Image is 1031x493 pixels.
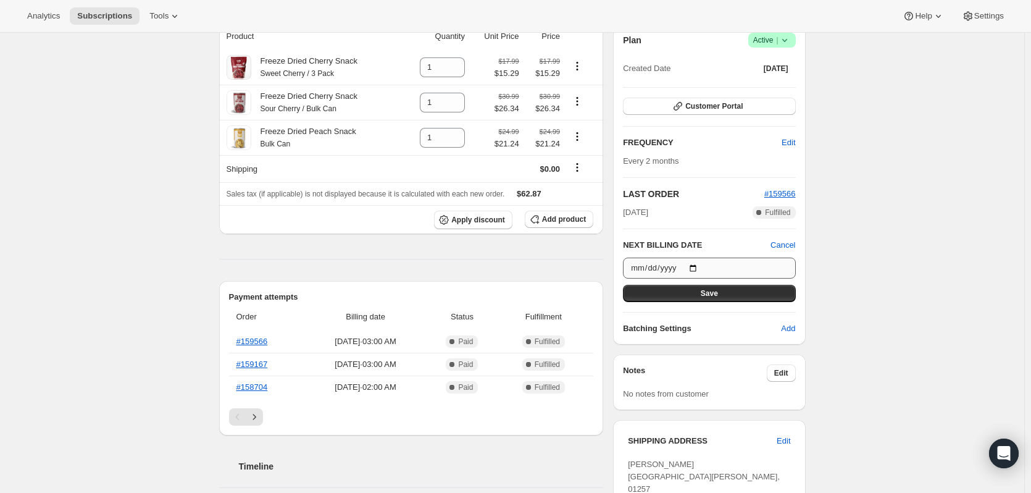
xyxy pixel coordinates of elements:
[777,435,790,447] span: Edit
[495,67,519,80] span: $15.29
[434,211,512,229] button: Apply discount
[236,360,268,369] a: #159167
[430,311,493,323] span: Status
[540,93,560,100] small: $30.99
[895,7,951,25] button: Help
[251,55,358,80] div: Freeze Dried Cherry Snack
[770,239,795,251] button: Cancel
[251,125,356,150] div: Freeze Dried Peach Snack
[623,364,767,382] h3: Notes
[458,382,473,392] span: Paid
[954,7,1011,25] button: Settings
[227,125,251,150] img: product img
[229,291,594,303] h2: Payment attempts
[776,35,778,45] span: |
[236,337,268,346] a: #159566
[308,381,424,394] span: [DATE] · 02:00 AM
[261,69,334,78] small: Sweet Cherry / 3 Pack
[628,435,777,447] h3: SHIPPING ADDRESS
[251,90,358,115] div: Freeze Dried Cherry Snack
[623,98,795,115] button: Customer Portal
[535,382,560,392] span: Fulfilled
[229,408,594,426] nav: Pagination
[70,7,140,25] button: Subscriptions
[308,358,424,371] span: [DATE] · 03:00 AM
[227,90,251,115] img: product img
[495,138,519,150] span: $21.24
[149,11,169,21] span: Tools
[767,364,796,382] button: Edit
[915,11,932,21] span: Help
[20,7,67,25] button: Analytics
[227,190,505,198] span: Sales tax (if applicable) is not displayed because it is calculated with each new order.
[527,103,560,115] span: $26.34
[517,189,541,198] span: $62.87
[765,208,790,217] span: Fulfilled
[535,337,560,347] span: Fulfilled
[540,57,560,65] small: $17.99
[623,285,795,302] button: Save
[989,439,1019,468] div: Open Intercom Messenger
[623,34,641,46] h2: Plan
[501,311,586,323] span: Fulfillment
[527,67,560,80] span: $15.29
[774,368,788,378] span: Edit
[469,23,523,50] th: Unit Price
[623,156,678,166] span: Every 2 months
[542,214,586,224] span: Add product
[623,239,770,251] h2: NEXT BILLING DATE
[764,64,788,74] span: [DATE]
[567,95,587,108] button: Product actions
[451,215,505,225] span: Apply discount
[623,206,648,219] span: [DATE]
[246,408,263,426] button: Next
[764,189,796,198] a: #159566
[523,23,564,50] th: Price
[567,59,587,73] button: Product actions
[782,137,795,149] span: Edit
[236,382,268,392] a: #158704
[308,311,424,323] span: Billing date
[495,103,519,115] span: $26.34
[525,211,593,228] button: Add product
[540,164,560,174] span: $0.00
[764,188,796,200] button: #159566
[458,360,473,369] span: Paid
[685,101,743,111] span: Customer Portal
[781,322,795,335] span: Add
[623,137,782,149] h2: FREQUENCY
[527,138,560,150] span: $21.24
[27,11,60,21] span: Analytics
[774,319,803,339] button: Add
[623,62,670,75] span: Created Date
[974,11,1004,21] span: Settings
[756,60,796,77] button: [DATE]
[261,104,336,113] small: Sour Cherry / Bulk Can
[567,161,587,174] button: Shipping actions
[498,93,519,100] small: $30.99
[401,23,469,50] th: Quantity
[142,7,188,25] button: Tools
[458,337,473,347] span: Paid
[774,133,803,153] button: Edit
[623,389,709,398] span: No notes from customer
[239,460,604,473] h2: Timeline
[623,322,781,335] h6: Batching Settings
[753,34,791,46] span: Active
[77,11,132,21] span: Subscriptions
[623,188,764,200] h2: LAST ORDER
[308,335,424,348] span: [DATE] · 03:00 AM
[498,128,519,135] small: $24.99
[219,155,402,182] th: Shipping
[229,303,304,331] th: Order
[701,289,718,298] span: Save
[540,128,560,135] small: $24.99
[227,55,251,80] img: product img
[535,360,560,369] span: Fulfilled
[261,140,291,148] small: Bulk Can
[567,130,587,143] button: Product actions
[498,57,519,65] small: $17.99
[769,431,798,451] button: Edit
